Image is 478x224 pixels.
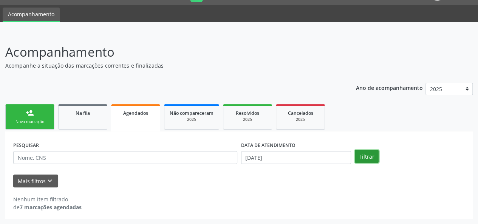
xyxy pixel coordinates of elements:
[236,110,259,116] span: Resolvidos
[229,117,266,122] div: 2025
[282,117,319,122] div: 2025
[76,110,90,116] span: Na fila
[13,175,58,188] button: Mais filtroskeyboard_arrow_down
[13,139,39,151] label: PESQUISAR
[355,150,379,163] button: Filtrar
[5,43,333,62] p: Acompanhamento
[288,110,313,116] span: Cancelados
[46,177,54,185] i: keyboard_arrow_down
[13,203,82,211] div: de
[13,151,237,164] input: Nome, CNS
[170,110,213,116] span: Não compareceram
[26,109,34,117] div: person_add
[241,139,295,151] label: DATA DE ATENDIMENTO
[170,117,213,122] div: 2025
[5,62,333,70] p: Acompanhe a situação das marcações correntes e finalizadas
[20,204,82,211] strong: 7 marcações agendadas
[3,8,60,22] a: Acompanhamento
[13,195,82,203] div: Nenhum item filtrado
[11,119,49,125] div: Nova marcação
[123,110,148,116] span: Agendados
[356,83,423,92] p: Ano de acompanhamento
[241,151,351,164] input: Selecione um intervalo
